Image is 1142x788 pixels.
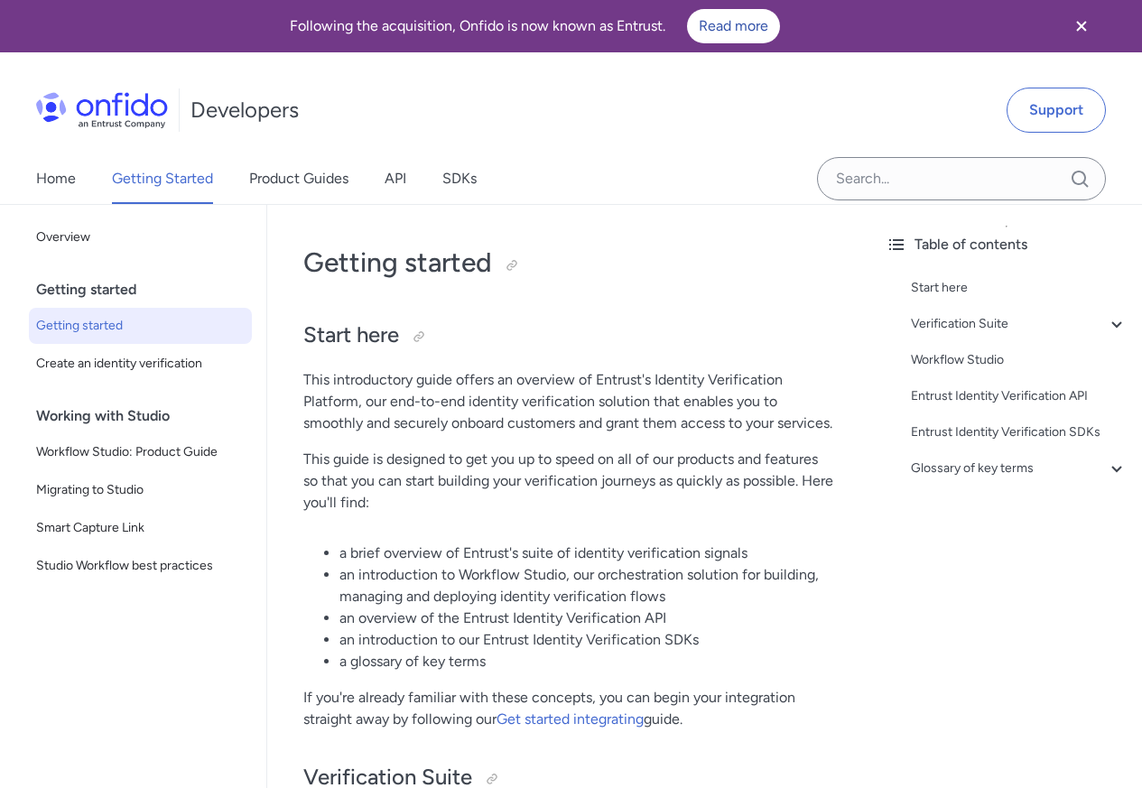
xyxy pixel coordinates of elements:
[36,227,245,248] span: Overview
[339,564,835,607] li: an introduction to Workflow Studio, our orchestration solution for building, managing and deployi...
[36,153,76,204] a: Home
[190,96,299,125] h1: Developers
[29,434,252,470] a: Workflow Studio: Product Guide
[36,479,245,501] span: Migrating to Studio
[303,320,835,351] h2: Start here
[911,422,1128,443] a: Entrust Identity Verification SDKs
[1048,4,1115,49] button: Close banner
[36,398,259,434] div: Working with Studio
[36,272,259,308] div: Getting started
[29,346,252,382] a: Create an identity verification
[29,472,252,508] a: Migrating to Studio
[36,555,245,577] span: Studio Workflow best practices
[1007,88,1106,133] a: Support
[303,245,835,281] h1: Getting started
[911,458,1128,479] a: Glossary of key terms
[911,349,1128,371] a: Workflow Studio
[29,548,252,584] a: Studio Workflow best practices
[1071,15,1092,37] svg: Close banner
[687,9,780,43] a: Read more
[817,157,1106,200] input: Onfido search input field
[442,153,477,204] a: SDKs
[497,710,644,728] a: Get started integrating
[36,315,245,337] span: Getting started
[339,542,835,564] li: a brief overview of Entrust's suite of identity verification signals
[303,369,835,434] p: This introductory guide offers an overview of Entrust's Identity Verification Platform, our end-t...
[36,92,168,128] img: Onfido Logo
[339,607,835,629] li: an overview of the Entrust Identity Verification API
[303,687,835,730] p: If you're already familiar with these concepts, you can begin your integration straight away by f...
[112,153,213,204] a: Getting Started
[339,629,835,651] li: an introduction to our Entrust Identity Verification SDKs
[36,517,245,539] span: Smart Capture Link
[29,308,252,344] a: Getting started
[303,449,835,514] p: This guide is designed to get you up to speed on all of our products and features so that you can...
[36,353,245,375] span: Create an identity verification
[22,9,1048,43] div: Following the acquisition, Onfido is now known as Entrust.
[249,153,348,204] a: Product Guides
[911,277,1128,299] a: Start here
[339,651,835,672] li: a glossary of key terms
[911,385,1128,407] a: Entrust Identity Verification API
[886,234,1128,255] div: Table of contents
[385,153,406,204] a: API
[36,441,245,463] span: Workflow Studio: Product Guide
[29,510,252,546] a: Smart Capture Link
[911,313,1128,335] a: Verification Suite
[29,219,252,255] a: Overview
